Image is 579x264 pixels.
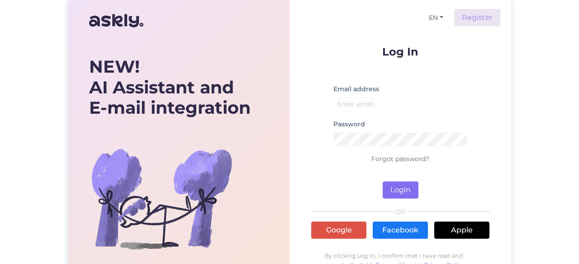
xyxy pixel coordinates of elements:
[394,208,407,215] span: OR
[371,155,429,163] a: Forgot password?
[373,222,428,239] a: Facebook
[311,46,489,57] p: Log In
[89,56,140,77] b: NEW!
[425,11,447,24] button: EN
[89,10,143,32] img: Askly
[333,97,467,111] input: Enter email
[311,222,366,239] a: Google
[333,84,379,94] label: Email address
[434,222,489,239] a: Apple
[333,120,365,129] label: Password
[89,56,251,118] div: AI Assistant and E-mail integration
[383,181,418,199] button: Login
[454,9,500,26] a: Register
